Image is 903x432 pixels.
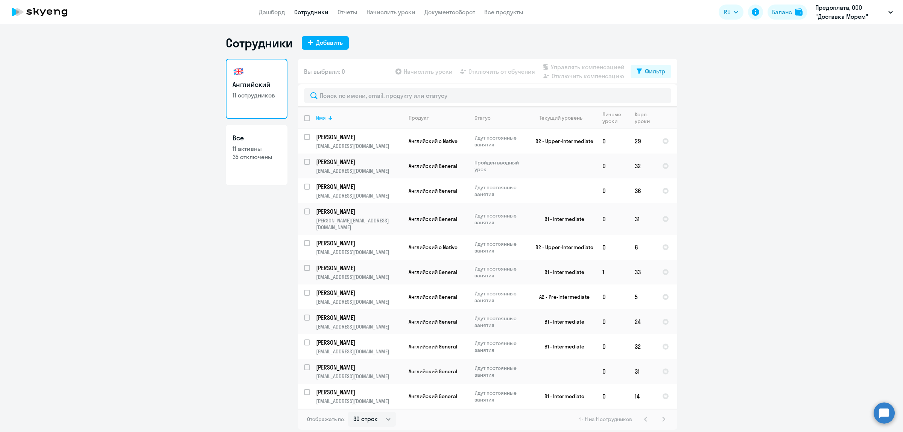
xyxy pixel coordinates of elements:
[596,309,629,334] td: 0
[316,388,401,396] p: [PERSON_NAME]
[316,298,402,305] p: [EMAIL_ADDRESS][DOMAIN_NAME]
[316,114,326,121] div: Имя
[596,284,629,309] td: 0
[631,65,671,78] button: Фильтр
[233,91,281,99] p: 11 сотрудников
[526,309,596,334] td: B1 - Intermediate
[795,8,803,16] img: balance
[645,67,665,76] div: Фильтр
[259,8,285,16] a: Дашборд
[316,338,401,347] p: [PERSON_NAME]
[304,88,671,103] input: Поиск по имени, email, продукту или статусу
[316,133,401,141] p: [PERSON_NAME]
[526,384,596,409] td: B1 - Intermediate
[629,284,656,309] td: 5
[424,8,475,16] a: Документооборот
[635,111,650,125] div: Корп. уроки
[474,389,526,403] p: Идут постоянные занятия
[474,240,526,254] p: Идут постоянные занятия
[596,334,629,359] td: 0
[474,365,526,378] p: Идут постоянные занятия
[474,114,491,121] div: Статус
[409,393,457,400] span: Английский General
[316,264,402,272] a: [PERSON_NAME]
[724,8,731,17] span: RU
[629,203,656,235] td: 31
[316,143,402,149] p: [EMAIL_ADDRESS][DOMAIN_NAME]
[316,167,402,174] p: [EMAIL_ADDRESS][DOMAIN_NAME]
[409,294,457,300] span: Английский General
[629,334,656,359] td: 32
[474,159,526,173] p: Пройден вводный урок
[532,114,596,121] div: Текущий уровень
[484,8,523,16] a: Все продукты
[629,178,656,203] td: 36
[768,5,807,20] button: Балансbalance
[596,235,629,260] td: 0
[474,212,526,226] p: Идут постоянные занятия
[316,183,402,191] a: [PERSON_NAME]
[316,239,402,247] a: [PERSON_NAME]
[316,158,401,166] p: [PERSON_NAME]
[526,334,596,359] td: B1 - Intermediate
[316,133,402,141] a: [PERSON_NAME]
[526,235,596,260] td: B2 - Upper-Intermediate
[596,178,629,203] td: 0
[409,343,457,350] span: Английский General
[307,416,345,423] span: Отображать по:
[304,67,345,76] span: Вы выбрали: 0
[409,318,457,325] span: Английский General
[316,38,343,47] div: Добавить
[629,154,656,178] td: 32
[474,290,526,304] p: Идут постоянные занятия
[316,338,402,347] a: [PERSON_NAME]
[316,313,402,322] a: [PERSON_NAME]
[602,111,628,125] div: Личные уроки
[526,284,596,309] td: A2 - Pre-Intermediate
[316,249,402,256] p: [EMAIL_ADDRESS][DOMAIN_NAME]
[579,416,632,423] span: 1 - 11 из 11 сотрудников
[316,289,401,297] p: [PERSON_NAME]
[596,260,629,284] td: 1
[812,3,897,21] button: Предоплата, ООО "Доставка Морем"
[409,244,458,251] span: Английский с Native
[316,192,402,199] p: [EMAIL_ADDRESS][DOMAIN_NAME]
[474,315,526,329] p: Идут постоянные занятия
[629,260,656,284] td: 33
[316,158,402,166] a: [PERSON_NAME]
[629,309,656,334] td: 24
[316,274,402,280] p: [EMAIL_ADDRESS][DOMAIN_NAME]
[337,8,357,16] a: Отчеты
[233,145,281,153] p: 11 активны
[596,203,629,235] td: 0
[629,359,656,384] td: 31
[316,183,401,191] p: [PERSON_NAME]
[366,8,415,16] a: Начислить уроки
[316,114,402,121] div: Имя
[316,264,401,272] p: [PERSON_NAME]
[635,111,656,125] div: Корп. уроки
[629,129,656,154] td: 29
[226,35,293,50] h1: Сотрудники
[316,207,401,216] p: [PERSON_NAME]
[409,187,457,194] span: Английский General
[596,359,629,384] td: 0
[540,114,582,121] div: Текущий уровень
[474,265,526,279] p: Идут постоянные занятия
[294,8,328,16] a: Сотрудники
[596,129,629,154] td: 0
[596,154,629,178] td: 0
[316,348,402,355] p: [EMAIL_ADDRESS][DOMAIN_NAME]
[316,323,402,330] p: [EMAIL_ADDRESS][DOMAIN_NAME]
[815,3,885,21] p: Предоплата, ООО "Доставка Морем"
[719,5,743,20] button: RU
[526,203,596,235] td: B1 - Intermediate
[602,111,622,125] div: Личные уроки
[233,153,281,161] p: 35 отключены
[316,398,402,405] p: [EMAIL_ADDRESS][DOMAIN_NAME]
[772,8,792,17] div: Баланс
[233,80,281,90] h3: Английский
[526,129,596,154] td: B2 - Upper-Intermediate
[474,114,526,121] div: Статус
